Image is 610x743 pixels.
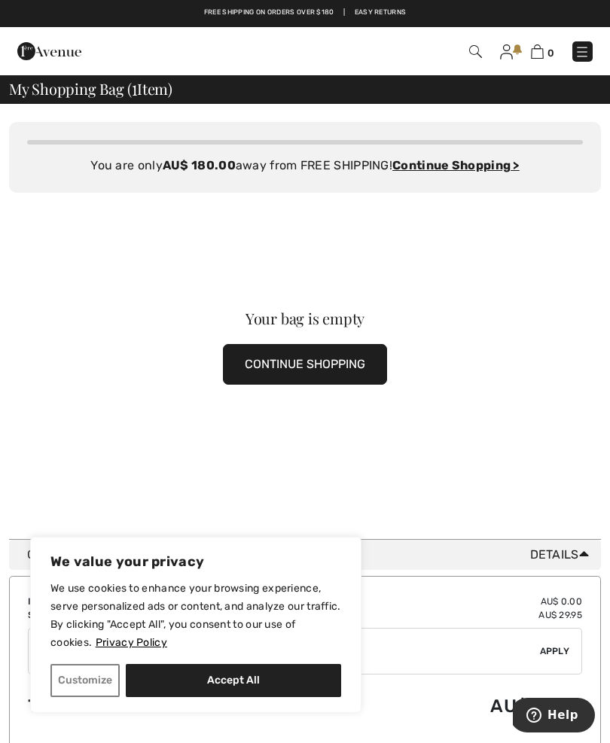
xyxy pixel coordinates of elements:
[9,521,157,742] img: Slim Mid-Rise Trousers Style 143105
[126,664,341,697] button: Accept All
[531,44,544,59] img: Shopping Bag
[38,311,571,326] div: Your bag is empty
[575,44,590,59] img: Menu
[30,537,361,713] div: We value your privacy
[531,42,554,60] a: 0
[29,629,540,674] input: Promo code
[17,43,81,57] a: 1ère Avenue
[27,157,583,175] div: You are only away from FREE SHIPPING!
[243,595,582,608] td: AU$ 0.00
[540,644,570,658] span: Apply
[355,8,407,18] a: Easy Returns
[50,664,120,697] button: Customize
[27,546,595,564] div: Order Summary
[243,608,582,622] td: AU$ 29.95
[513,698,595,735] iframe: Opens a widget where you can find more information
[132,78,137,97] span: 1
[50,580,341,652] p: We use cookies to enhance your browsing experience, serve personalized ads or content, and analyz...
[28,595,243,608] td: Items ( )
[392,158,520,172] a: Continue Shopping >
[547,47,554,59] span: 0
[163,158,236,172] strong: AU$ 180.00
[28,681,243,732] td: Total
[50,553,341,571] p: We value your privacy
[500,44,513,59] img: My Info
[343,8,345,18] span: |
[223,344,387,385] button: CONTINUE SHOPPING
[28,608,243,622] td: Shipping
[530,546,595,564] span: Details
[17,36,81,66] img: 1ère Avenue
[243,681,582,732] td: AU$ 29.95
[95,635,168,650] a: Privacy Policy
[204,8,334,18] a: Free shipping on orders over $180
[9,81,172,96] span: My Shopping Bag ( Item)
[469,45,482,58] img: Search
